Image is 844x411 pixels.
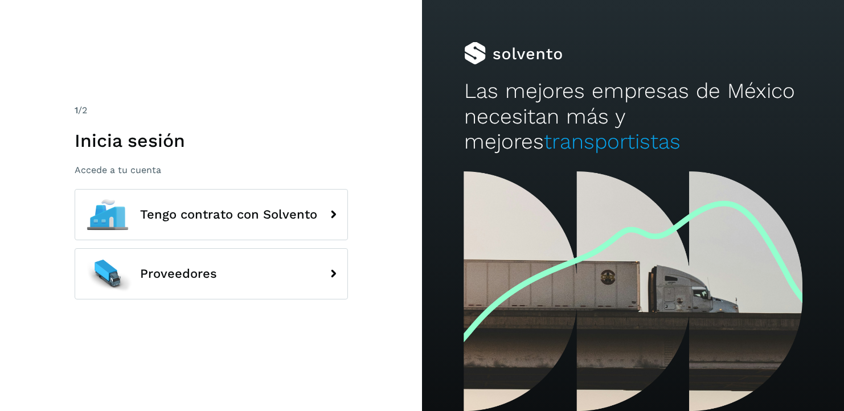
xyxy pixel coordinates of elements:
p: Accede a tu cuenta [75,165,348,175]
h1: Inicia sesión [75,130,348,151]
div: /2 [75,104,348,117]
span: 1 [75,105,78,116]
button: Tengo contrato con Solvento [75,189,348,240]
span: Proveedores [140,267,217,281]
span: Tengo contrato con Solvento [140,208,317,221]
h2: Las mejores empresas de México necesitan más y mejores [464,79,802,154]
span: transportistas [544,129,681,154]
button: Proveedores [75,248,348,299]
